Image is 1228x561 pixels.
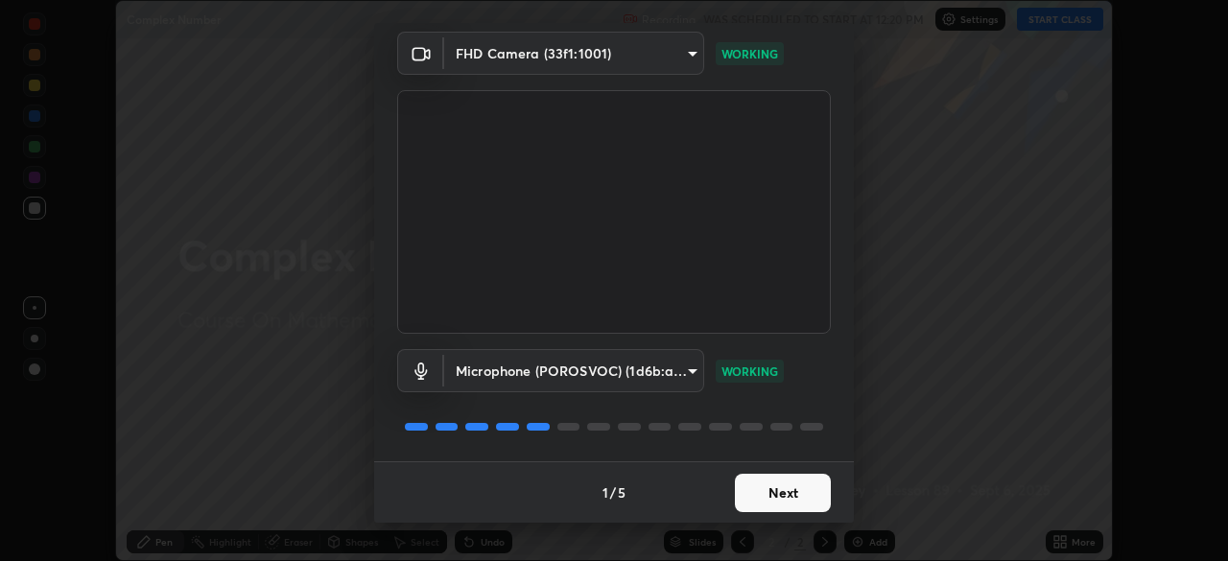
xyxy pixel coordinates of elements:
p: WORKING [721,45,778,62]
h4: 5 [618,482,626,503]
div: FHD Camera (33f1:1001) [444,349,704,392]
h4: / [610,482,616,503]
h4: 1 [602,482,608,503]
div: FHD Camera (33f1:1001) [444,32,704,75]
button: Next [735,474,831,512]
p: WORKING [721,362,778,380]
